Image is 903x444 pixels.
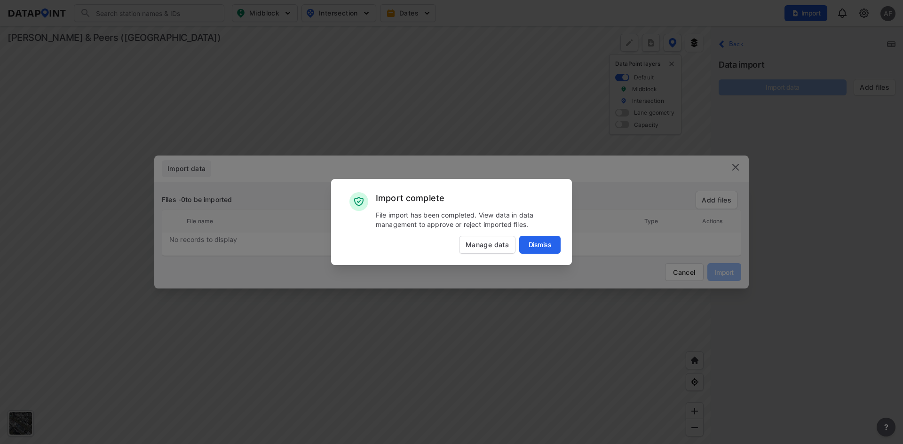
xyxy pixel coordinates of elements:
img: saved_successfully_modal.048fde0c.svg [353,196,364,207]
button: Dismiss [519,236,561,254]
button: Manage data [459,236,515,254]
label: Import complete [376,193,444,203]
span: Manage data [459,240,515,249]
p: File import has been completed. View data in data management to approve or reject imported files. [376,210,561,229]
span: Dismiss [519,240,561,249]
